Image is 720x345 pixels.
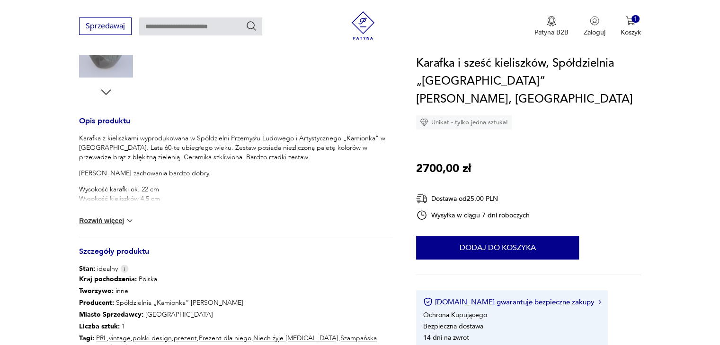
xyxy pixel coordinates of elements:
[79,298,114,307] b: Producent :
[423,310,487,319] li: Ochrona Kupującego
[79,24,132,30] a: Sprzedawaj
[423,322,483,331] li: Bezpieczna dostawa
[416,236,579,259] button: Dodaj do koszyka
[534,16,569,37] button: Patyna B2B
[253,334,338,343] a: Niech żyje [MEDICAL_DATA]
[79,285,393,297] p: inne
[174,334,197,343] a: prezent
[79,185,393,204] p: Wysokość karafki ok. 22 cm Wysokość kieliszków 4,5 cm
[79,17,132,35] button: Sprzedawaj
[79,322,120,331] b: Liczba sztuk:
[79,310,143,319] b: Miasto Sprzedawcy :
[416,193,427,205] img: Ikona dostawy
[79,264,95,273] b: Stan:
[416,115,512,129] div: Unikat - tylko jedna sztuka!
[79,264,118,274] span: idealny
[96,334,107,343] a: PRL
[584,28,605,37] p: Zaloguj
[621,28,641,37] p: Koszyk
[79,134,393,162] p: Karafka z kieliszkami wyprodukowana w Spółdzielni Przemysłu Ludowego i Artystycznego „Kamionka” w...
[199,334,251,343] a: Prezent dla niego
[120,265,129,273] img: Info icon
[631,15,640,23] div: 1
[79,249,393,264] h3: Szczegóły produktu
[109,334,131,343] a: vintage
[584,16,605,37] button: Zaloguj
[416,160,471,178] p: 2700,00 zł
[416,54,641,108] h1: Karafka i sześć kieliszków, Spółdzielnia „[GEOGRAPHIC_DATA]” [PERSON_NAME], [GEOGRAPHIC_DATA]
[534,16,569,37] a: Ikona medaluPatyna B2B
[349,11,377,40] img: Patyna - sklep z meblami i dekoracjami vintage
[79,118,393,134] h3: Opis produktu
[416,209,530,221] div: Wysyłka w ciągu 7 dni roboczych
[547,16,556,26] img: Ikona medalu
[423,297,601,307] button: [DOMAIN_NAME] gwarantuje bezpieczne zakupy
[79,309,393,321] p: [GEOGRAPHIC_DATA]
[125,216,134,225] img: chevron down
[423,297,433,307] img: Ikona certyfikatu
[79,216,134,225] button: Rozwiń więcej
[246,20,257,32] button: Szukaj
[79,321,393,333] p: 1
[133,334,172,343] a: polski design
[79,275,137,284] b: Kraj pochodzenia :
[79,297,393,309] p: Spółdzielnia „Kamionka” [PERSON_NAME]
[416,193,530,205] div: Dostawa od 25,00 PLN
[79,334,94,343] b: Tagi:
[79,274,393,285] p: Polska
[621,16,641,37] button: 1Koszyk
[420,118,428,127] img: Ikona diamentu
[79,286,114,295] b: Tworzywo :
[423,333,469,342] li: 14 dni na zwrot
[590,16,599,26] img: Ikonka użytkownika
[79,169,393,178] p: [PERSON_NAME] zachowania bardzo dobry.
[534,28,569,37] p: Patyna B2B
[626,16,635,26] img: Ikona koszyka
[598,300,601,304] img: Ikona strzałki w prawo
